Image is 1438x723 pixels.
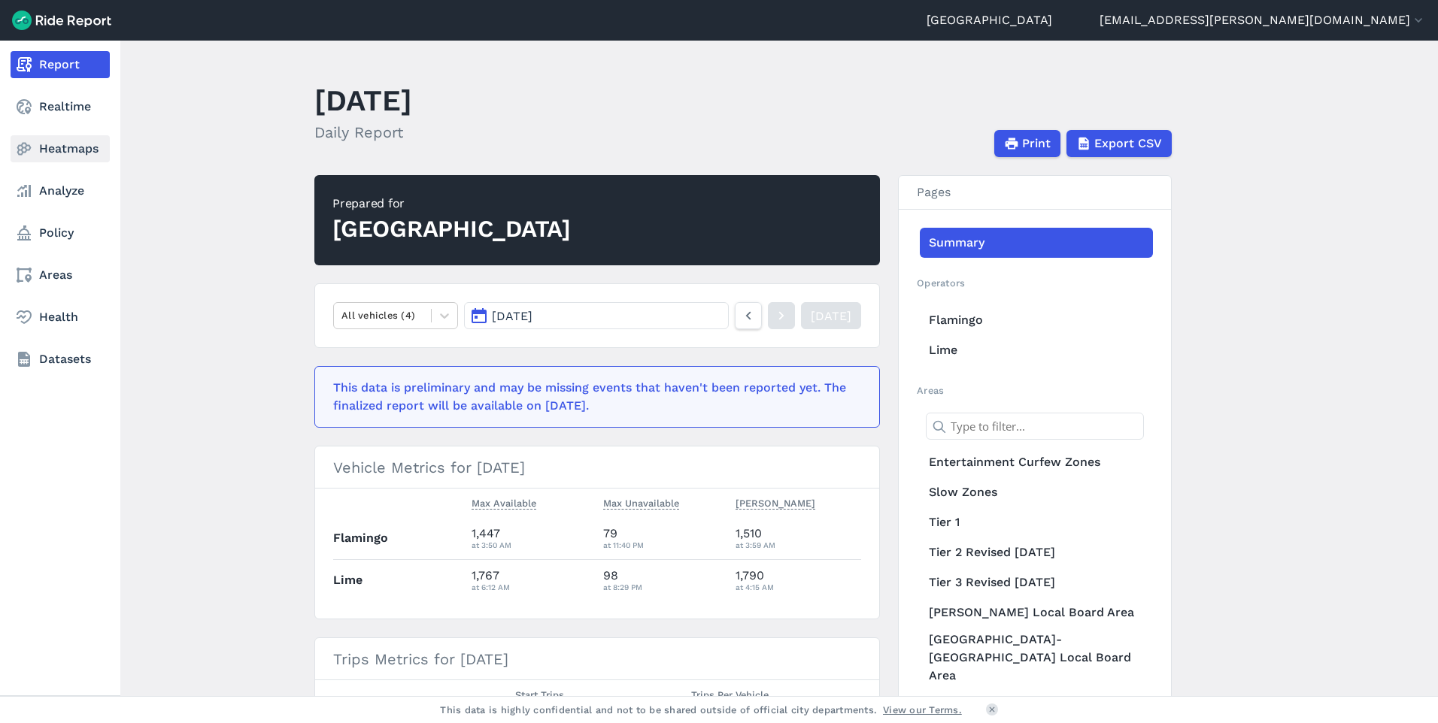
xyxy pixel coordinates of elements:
[11,51,110,78] a: Report
[11,135,110,162] a: Heatmaps
[899,176,1171,210] h3: Pages
[472,580,592,594] div: at 6:12 AM
[11,262,110,289] a: Areas
[920,688,1153,718] a: Franklin Local Board Area
[333,559,466,600] th: Lime
[603,525,724,552] div: 79
[691,686,769,704] button: Trips Per Vehicle
[472,567,592,594] div: 1,767
[314,80,412,121] h1: [DATE]
[736,495,815,510] span: [PERSON_NAME]
[920,628,1153,688] a: [GEOGRAPHIC_DATA]-[GEOGRAPHIC_DATA] Local Board Area
[515,686,564,704] button: Start Trips
[1066,130,1172,157] button: Export CSV
[920,597,1153,628] a: [PERSON_NAME] Local Board Area
[883,703,962,717] a: View our Terms.
[736,525,862,552] div: 1,510
[315,638,879,680] h3: Trips Metrics for [DATE]
[12,11,111,30] img: Ride Report
[736,567,862,594] div: 1,790
[736,495,815,513] button: [PERSON_NAME]
[920,228,1153,258] a: Summary
[920,507,1153,537] a: Tier 1
[603,580,724,594] div: at 8:29 PM
[917,276,1153,290] h2: Operators
[1100,11,1426,29] button: [EMAIL_ADDRESS][PERSON_NAME][DOMAIN_NAME]
[11,93,110,120] a: Realtime
[920,335,1153,365] a: Lime
[11,219,110,247] a: Policy
[920,447,1153,477] a: Entertainment Curfew Zones
[691,686,769,701] span: Trips Per Vehicle
[801,302,861,329] a: [DATE]
[11,177,110,204] a: Analyze
[927,11,1052,29] a: [GEOGRAPHIC_DATA]
[603,495,679,510] span: Max Unavailable
[603,567,724,594] div: 98
[472,525,592,552] div: 1,447
[1094,135,1162,153] span: Export CSV
[920,567,1153,597] a: Tier 3 Revised [DATE]
[515,686,564,701] span: Start Trips
[464,302,729,329] button: [DATE]
[11,346,110,373] a: Datasets
[917,383,1153,398] h2: Areas
[736,538,862,552] div: at 3:59 AM
[926,413,1144,440] input: Type to filter...
[333,379,852,415] div: This data is preliminary and may be missing events that haven't been reported yet. The finalized ...
[492,309,532,323] span: [DATE]
[1022,135,1051,153] span: Print
[472,495,536,513] button: Max Available
[603,495,679,513] button: Max Unavailable
[472,538,592,552] div: at 3:50 AM
[920,305,1153,335] a: Flamingo
[920,537,1153,567] a: Tier 2 Revised [DATE]
[333,518,466,559] th: Flamingo
[332,195,571,213] div: Prepared for
[314,121,412,144] h2: Daily Report
[332,213,571,246] div: [GEOGRAPHIC_DATA]
[315,446,879,489] h3: Vehicle Metrics for [DATE]
[603,538,724,552] div: at 11:40 PM
[472,495,536,510] span: Max Available
[736,580,862,594] div: at 4:15 AM
[920,477,1153,507] a: Slow Zones
[994,130,1060,157] button: Print
[11,304,110,331] a: Health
